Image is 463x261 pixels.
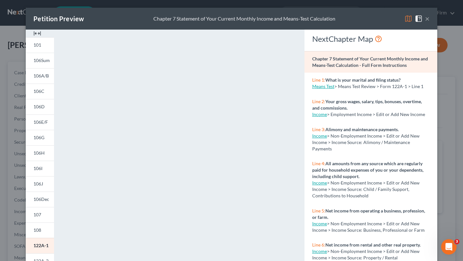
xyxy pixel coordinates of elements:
[33,212,41,217] span: 107
[312,112,327,117] a: Income
[33,104,45,109] span: 106D
[26,145,54,161] a: 106H
[325,242,421,248] strong: Net income from rental and other real property.
[312,99,325,104] span: Line 2:
[33,73,49,78] span: 106A/B
[312,248,420,260] span: > Non-Employment Income > Edit or Add New Income > Income Source: Property / Rental
[312,161,325,166] span: Line 4:
[312,180,327,185] a: Income
[26,53,54,68] a: 106Sum
[33,196,49,202] span: 106Dec
[33,119,48,125] span: 106E/F
[26,37,54,53] a: 101
[312,248,327,254] a: Income
[26,192,54,207] a: 106Dec
[325,77,401,83] strong: What is your marital and filing status?
[26,238,54,253] a: 122A-1
[441,239,457,255] iframe: Intercom live chat
[312,208,325,213] span: Line 5:
[33,227,41,233] span: 108
[312,34,430,44] div: NextChapter Map
[33,42,41,48] span: 101
[33,88,44,94] span: 106C
[26,222,54,238] a: 108
[33,135,44,140] span: 106G
[26,207,54,222] a: 107
[312,208,425,220] strong: Net income from operating a business, profession, or farm.
[415,15,422,22] img: help-close-5ba153eb36485ed6c1ea00a893f15db1cb9b99d6cae46e1a8edb6c62d00a1a76.svg
[312,127,325,132] span: Line 3:
[33,181,43,186] span: 106J
[312,133,327,139] a: Income
[26,161,54,176] a: 106I
[153,15,335,22] div: Chapter 7 Statement of Your Current Monthly Income and Means-Test Calculation
[33,243,49,248] span: 122A-1
[454,239,459,244] span: 3
[312,99,422,111] strong: Your gross wages, salary, tips, bonuses, overtime, and commissions.
[26,114,54,130] a: 106E/F
[312,84,334,89] a: Means Test
[26,99,54,114] a: 106D
[334,84,423,89] span: > Means Test Review > Form 122A-1 > Line 1
[26,84,54,99] a: 106C
[312,133,420,151] span: > Non-Employment Income > Edit or Add New Income > Income Source: Alimony / Maintenance Payments
[26,68,54,84] a: 106A/B
[312,221,425,233] span: > Non-Employment Income > Edit or Add New Income > Income Source: Business, Professional or Farm
[33,30,41,37] img: expand-e0f6d898513216a626fdd78e52531dac95497ffd26381d4c15ee2fc46db09dca.svg
[312,161,423,179] strong: All amounts from any source which are regularly paid for household expenses of you or your depend...
[33,150,45,156] span: 106H
[312,56,428,68] strong: Chapter 7 Statement of Your Current Monthly Income and Means-Test Calculation - Full Form Instruc...
[325,127,399,132] strong: Alimony and maintenance payments.
[312,77,325,83] span: Line 1:
[312,242,325,248] span: Line 6:
[312,180,420,198] span: > Non-Employment Income > Edit or Add New Income > Income Source: Child / Family Support, Contrib...
[327,112,425,117] span: > Employment Income > Edit or Add New Income
[33,166,42,171] span: 106I
[26,176,54,192] a: 106J
[33,58,50,63] span: 106Sum
[404,15,412,22] img: map-eea8200ae884c6f1103ae1953ef3d486a96c86aabb227e865a55264e3737af1f.svg
[26,130,54,145] a: 106G
[312,221,327,226] a: Income
[425,15,430,22] button: ×
[33,14,84,23] div: Petition Preview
